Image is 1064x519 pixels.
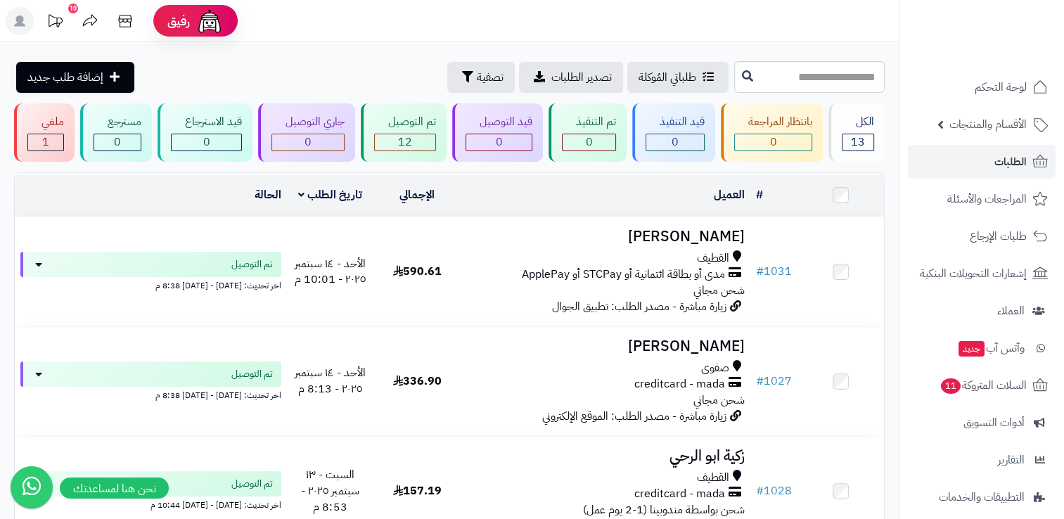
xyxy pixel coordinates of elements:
div: اخر تحديث: [DATE] - [DATE] 10:44 م [20,496,281,511]
span: 0 [305,134,312,150]
h3: [PERSON_NAME] [466,229,745,245]
span: طلبات الإرجاع [970,226,1027,246]
div: اخر تحديث: [DATE] - [DATE] 8:38 م [20,387,281,402]
a: قيد التوصيل 0 [449,103,546,162]
span: إضافة طلب جديد [27,69,103,86]
a: تم التوصيل 12 [358,103,449,162]
span: creditcard - mada [634,376,724,392]
span: زيارة مباشرة - مصدر الطلب: الموقع الإلكتروني [541,408,726,425]
a: تاريخ الطلب [298,186,362,203]
a: ملغي 1 [11,103,77,162]
span: أدوات التسويق [963,413,1025,432]
span: السبت - ١٣ سبتمبر ٢٠٢٥ - 8:53 م [301,466,359,515]
a: قيد التنفيذ 0 [629,103,718,162]
a: تحديثات المنصة [37,7,72,39]
span: المراجعات والأسئلة [947,189,1027,209]
span: 12 [398,134,412,150]
span: صفوى [700,360,729,376]
a: قيد الاسترجاع 0 [155,103,255,162]
div: جاري التوصيل [271,114,345,130]
a: بانتظار المراجعة 0 [718,103,826,162]
span: القطيف [696,470,729,486]
a: تم التنفيذ 0 [546,103,629,162]
span: # [755,482,763,499]
span: شحن بواسطة مندوبينا (1-2 يوم عمل) [582,501,744,518]
span: 0 [770,134,777,150]
span: 0 [586,134,593,150]
a: التقارير [908,443,1056,477]
a: إشعارات التحويلات البنكية [908,257,1056,290]
span: لوحة التحكم [975,77,1027,97]
span: 157.19 [393,482,442,499]
a: طلبات الإرجاع [908,219,1056,253]
span: شحن مجاني [693,392,744,409]
a: جاري التوصيل 0 [255,103,358,162]
span: 590.61 [393,263,442,280]
span: شحن مجاني [693,282,744,299]
button: تصفية [447,62,515,93]
div: تم التوصيل [374,114,436,130]
div: تم التنفيذ [562,114,616,130]
a: طلباتي المُوكلة [627,62,729,93]
a: أدوات التسويق [908,406,1056,440]
div: مسترجع [94,114,141,130]
span: 0 [496,134,503,150]
div: قيد التنفيذ [646,114,705,130]
span: الأقسام والمنتجات [949,115,1027,134]
a: #1031 [755,263,791,280]
a: السلات المتروكة11 [908,369,1056,402]
a: الطلبات [908,145,1056,179]
div: قيد التوصيل [466,114,532,130]
a: المراجعات والأسئلة [908,182,1056,216]
div: الكل [842,114,874,130]
span: تصفية [477,69,504,86]
a: التطبيقات والخدمات [908,480,1056,514]
span: الطلبات [994,152,1027,172]
div: بانتظار المراجعة [734,114,812,130]
span: creditcard - mada [634,486,724,502]
a: وآتس آبجديد [908,331,1056,365]
span: وآتس آب [957,338,1025,358]
span: 13 [851,134,865,150]
a: # [755,186,762,203]
a: مسترجع 0 [77,103,155,162]
span: # [755,373,763,390]
a: الإجمالي [399,186,435,203]
a: إضافة طلب جديد [16,62,134,93]
a: لوحة التحكم [908,70,1056,104]
a: تصدير الطلبات [519,62,623,93]
span: 0 [114,134,121,150]
div: 0 [563,134,615,150]
a: الكل13 [826,103,887,162]
span: 0 [203,134,210,150]
span: 336.90 [393,373,442,390]
a: العملاء [908,294,1056,328]
div: 10 [68,4,78,13]
span: رفيق [167,13,190,30]
div: 0 [272,134,344,150]
span: # [755,263,763,280]
span: العملاء [997,301,1025,321]
div: ملغي [27,114,64,130]
img: ai-face.png [196,7,224,35]
span: 0 [672,134,679,150]
span: زيارة مباشرة - مصدر الطلب: تطبيق الجوال [551,298,726,315]
div: 12 [375,134,435,150]
a: العميل [713,186,744,203]
h3: [PERSON_NAME] [466,338,745,354]
span: تصدير الطلبات [551,69,612,86]
span: تم التوصيل [231,257,273,271]
div: 0 [172,134,241,150]
a: الحالة [255,186,281,203]
span: التقارير [998,450,1025,470]
a: #1028 [755,482,791,499]
span: الأحد - ١٤ سبتمبر ٢٠٢٥ - 8:13 م [295,364,365,397]
span: طلباتي المُوكلة [639,69,696,86]
h3: زكية ابو الرحي [466,448,745,464]
span: السلات المتروكة [940,376,1027,395]
span: تم التوصيل [231,477,273,491]
span: مدى أو بطاقة ائتمانية أو STCPay أو ApplePay [521,267,724,283]
span: التطبيقات والخدمات [939,487,1025,507]
span: 1 [42,134,49,150]
span: الأحد - ١٤ سبتمبر ٢٠٢٥ - 10:01 م [295,255,366,288]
